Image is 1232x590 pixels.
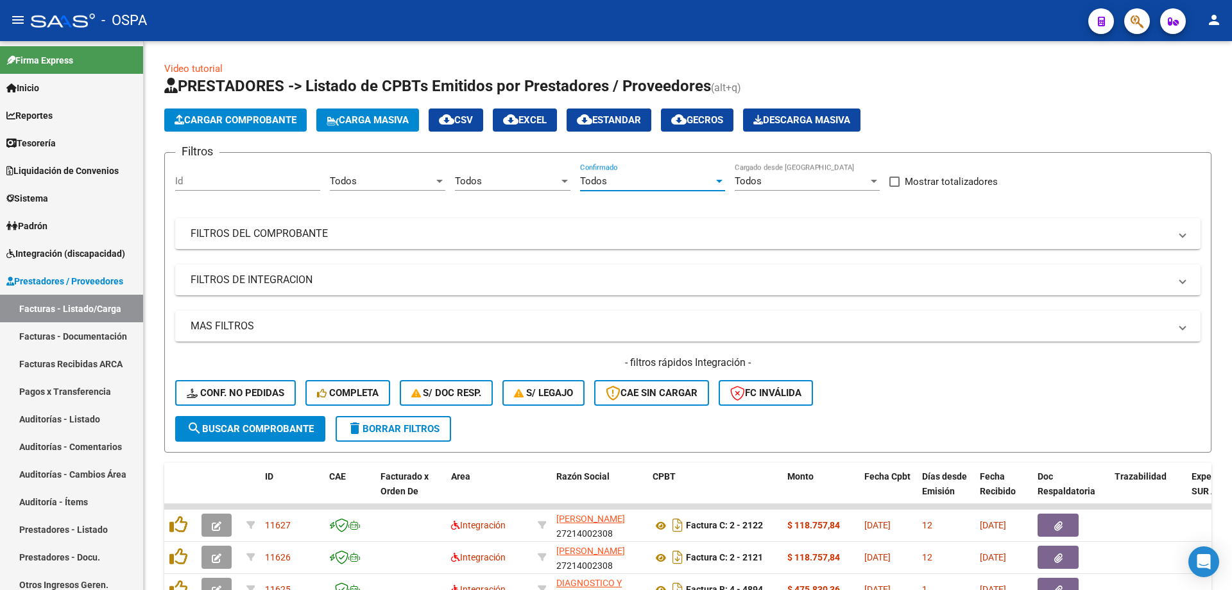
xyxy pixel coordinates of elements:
span: [DATE] [980,520,1006,530]
span: S/ Doc Resp. [411,387,482,399]
mat-expansion-panel-header: FILTROS DEL COMPROBANTE [175,218,1201,249]
button: Completa [305,380,390,406]
mat-icon: cloud_download [577,112,592,127]
button: S/ Doc Resp. [400,380,493,406]
span: CAE [329,471,346,482]
span: Firma Express [6,53,73,67]
span: PRESTADORES -> Listado de CPBTs Emitidos por Prestadores / Proveedores [164,77,711,95]
datatable-header-cell: CAE [324,463,375,519]
button: FC Inválida [719,380,813,406]
datatable-header-cell: ID [260,463,324,519]
span: Completa [317,387,379,399]
span: EXCEL [503,114,547,126]
button: Borrar Filtros [336,416,451,442]
datatable-header-cell: Fecha Recibido [975,463,1032,519]
datatable-header-cell: Facturado x Orden De [375,463,446,519]
span: Prestadores / Proveedores [6,274,123,288]
a: Video tutorial [164,63,223,74]
button: Descarga Masiva [743,108,860,132]
strong: Factura C: 2 - 2122 [686,521,763,531]
button: CSV [429,108,483,132]
mat-icon: search [187,421,202,436]
span: CPBT [653,471,676,482]
span: Padrón [6,219,47,233]
span: 11627 [265,520,291,530]
span: Gecros [671,114,723,126]
app-download-masive: Descarga masiva de comprobantes (adjuntos) [743,108,860,132]
span: Facturado x Orden De [381,471,429,496]
span: S/ legajo [514,387,573,399]
span: (alt+q) [711,82,741,94]
span: Borrar Filtros [347,423,440,435]
span: Reportes [6,108,53,123]
button: Cargar Comprobante [164,108,307,132]
span: Razón Social [556,471,610,482]
mat-panel-title: FILTROS DEL COMPROBANTE [191,227,1170,241]
span: CAE SIN CARGAR [606,387,697,399]
span: [PERSON_NAME] [556,514,625,524]
span: Monto [787,471,814,482]
span: Todos [455,175,482,187]
span: Inicio [6,81,39,95]
button: CAE SIN CARGAR [594,380,709,406]
mat-expansion-panel-header: FILTROS DE INTEGRACION [175,265,1201,295]
mat-panel-title: FILTROS DE INTEGRACION [191,273,1170,287]
strong: Factura C: 2 - 2121 [686,553,763,563]
mat-expansion-panel-header: MAS FILTROS [175,311,1201,342]
span: [PERSON_NAME] [556,546,625,556]
span: Fecha Cpbt [864,471,911,482]
span: Estandar [577,114,641,126]
datatable-header-cell: Area [446,463,533,519]
mat-icon: cloud_download [671,112,687,127]
span: Sistema [6,191,48,205]
span: Liquidación de Convenios [6,164,119,178]
datatable-header-cell: Días desde Emisión [917,463,975,519]
datatable-header-cell: Monto [782,463,859,519]
strong: $ 118.757,84 [787,552,840,562]
mat-icon: menu [10,12,26,28]
div: 27214002308 [556,512,642,539]
span: Area [451,471,470,482]
i: Descargar documento [669,547,686,568]
datatable-header-cell: Razón Social [551,463,647,519]
span: Todos [330,175,357,187]
div: 27214002308 [556,544,642,571]
datatable-header-cell: Trazabilidad [1109,463,1186,519]
span: Tesorería [6,136,56,150]
span: Doc Respaldatoria [1038,471,1095,496]
span: - OSPA [101,6,147,35]
span: Trazabilidad [1115,471,1167,482]
button: Carga Masiva [316,108,419,132]
span: [DATE] [864,552,891,562]
mat-panel-title: MAS FILTROS [191,319,1170,333]
span: Días desde Emisión [922,471,967,496]
strong: $ 118.757,84 [787,520,840,530]
span: Integración (discapacidad) [6,247,125,261]
button: Buscar Comprobante [175,416,325,442]
span: Todos [735,175,762,187]
span: Fecha Recibido [980,471,1016,496]
span: FC Inválida [730,387,801,399]
datatable-header-cell: Doc Respaldatoria [1032,463,1109,519]
h4: - filtros rápidos Integración - [175,356,1201,370]
mat-icon: person [1206,12,1222,28]
h3: Filtros [175,143,219,161]
div: Open Intercom Messenger [1188,546,1219,577]
span: Cargar Comprobante [175,114,296,126]
button: EXCEL [493,108,557,132]
datatable-header-cell: CPBT [647,463,782,519]
span: 11626 [265,552,291,562]
span: 12 [922,552,932,562]
button: Gecros [661,108,733,132]
span: Descarga Masiva [753,114,850,126]
span: Integración [451,552,506,562]
span: Carga Masiva [327,114,409,126]
mat-icon: cloud_download [439,112,454,127]
i: Descargar documento [669,515,686,535]
span: ID [265,471,273,482]
datatable-header-cell: Fecha Cpbt [859,463,917,519]
span: [DATE] [980,552,1006,562]
span: Conf. no pedidas [187,387,284,399]
span: Mostrar totalizadores [905,174,998,189]
span: Buscar Comprobante [187,423,314,435]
